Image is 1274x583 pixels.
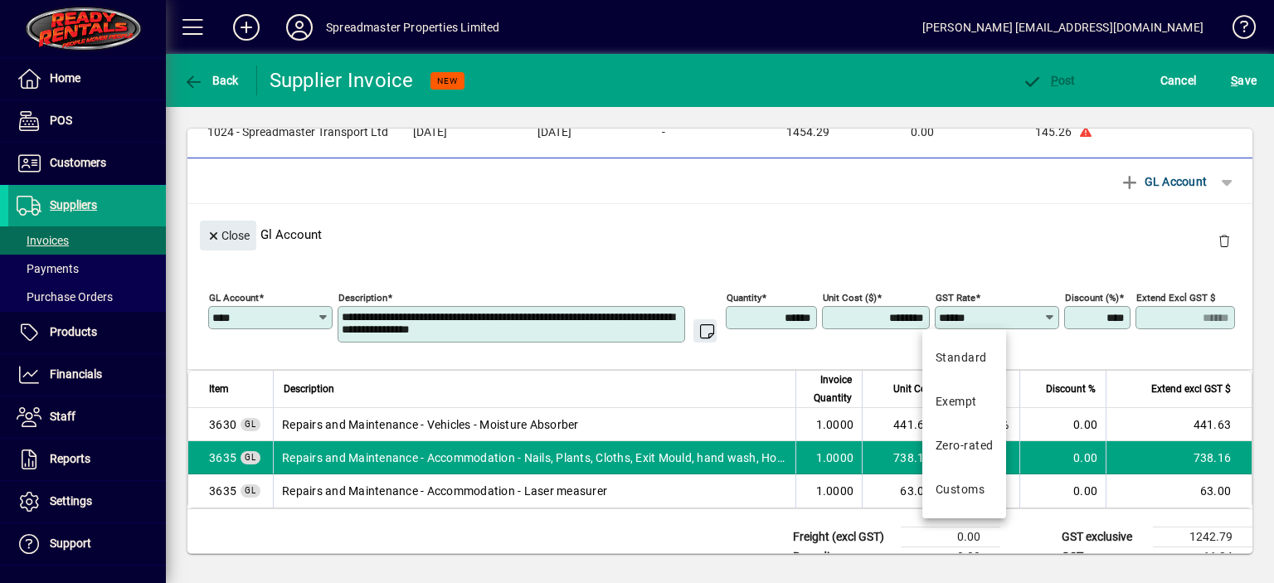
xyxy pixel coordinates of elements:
td: 1.0000 [795,474,862,508]
button: GL Account [1111,167,1215,197]
app-page-header-button: Close [196,227,260,242]
td: 0.00 [901,547,1000,567]
app-page-header-button: Back [166,66,257,95]
div: Standard [936,349,987,367]
td: 738.1600 [862,441,953,474]
a: Invoices [8,226,166,255]
td: Repairs and Maintenance - Accommodation - Laser measurer [273,474,795,508]
td: 441.63 [1106,408,1252,441]
td: 0.00 [1019,474,1106,508]
mat-label: Discount (%) [1065,292,1119,304]
span: 0.00 [911,126,934,139]
td: 1242.79 [1153,527,1252,547]
span: Financials [50,367,102,381]
a: Home [8,58,166,100]
mat-label: Extend excl GST $ [1136,292,1215,304]
span: [DATE] [537,126,571,139]
td: 66.24 [1153,547,1252,567]
button: Cancel [1156,66,1201,95]
span: Repairs and Maintenance - Vehicles [209,416,236,433]
td: GST [1053,547,1153,567]
div: Customs [936,481,985,498]
td: 441.6300 [862,408,953,441]
a: Purchase Orders [8,283,166,311]
span: Suppliers [50,198,97,211]
mat-option: Standard [922,336,1006,380]
span: Invoices [17,234,69,247]
div: Supplier Invoice [270,67,414,94]
td: 1.0000 [795,408,862,441]
span: Staff [50,410,75,423]
span: - [662,126,665,139]
span: 145.26 [1035,126,1072,139]
div: Spreadmaster Properties Limited [326,14,499,41]
span: S [1231,74,1238,87]
span: P [1051,74,1058,87]
span: Cancel [1160,67,1197,94]
span: [DATE] [413,126,447,139]
mat-label: Quantity [727,292,761,304]
a: Financials [8,354,166,396]
td: 0.00 [1019,441,1106,474]
span: Home [50,71,80,85]
td: Rounding [785,547,901,567]
button: Post [1018,66,1080,95]
a: Customers [8,143,166,184]
td: 0.00 [1019,408,1106,441]
td: Repairs and Maintenance - Accommodation - Nails, Plants, Cloths, Exit Mould, hand wash, Homeware [273,441,795,474]
td: Freight (excl GST) [785,527,901,547]
a: Products [8,312,166,353]
span: Back [183,74,239,87]
mat-label: Description [338,292,387,304]
mat-label: GST rate [936,292,975,304]
a: Support [8,523,166,565]
button: Delete [1204,221,1244,260]
td: 1.0000 [795,441,862,474]
app-page-header-button: Delete [1204,233,1244,248]
td: 0.00 [901,527,1000,547]
button: Add [220,12,273,42]
span: GL [245,486,256,495]
span: 1454.29 [786,126,829,139]
a: POS [8,100,166,142]
div: Gl Account [187,204,1252,265]
a: Knowledge Base [1220,3,1253,57]
a: Payments [8,255,166,283]
span: GL [245,453,256,462]
td: GST exclusive [1053,527,1153,547]
span: Invoice Quantity [806,371,852,407]
td: 63.00 [1106,474,1252,508]
span: Settings [50,494,92,508]
span: ost [1022,74,1076,87]
span: NEW [437,75,458,86]
mat-option: Zero-rated [922,424,1006,468]
td: 738.16 [1106,441,1252,474]
mat-label: GL Account [209,292,259,304]
span: Support [50,537,91,550]
span: Description [284,380,334,398]
span: Products [50,325,97,338]
span: Item [209,380,229,398]
span: Unit Cost $ [893,380,943,398]
button: Back [179,66,243,95]
button: Profile [273,12,326,42]
span: Repairs and Maintenance - Accommodation [209,449,236,466]
span: Extend excl GST $ [1151,380,1231,398]
button: Save [1227,66,1261,95]
div: Zero-rated [936,437,993,454]
span: GL [245,420,256,429]
span: ave [1231,67,1257,94]
a: Reports [8,439,166,480]
td: Repairs and Maintenance - Vehicles - Moisture Absorber [273,408,795,441]
span: Discount % [1046,380,1096,398]
button: Close [200,221,256,250]
span: Reports [50,452,90,465]
span: POS [50,114,72,127]
a: Staff [8,396,166,438]
td: 63.0000 [862,474,953,508]
span: Customers [50,156,106,169]
mat-option: Customs [922,468,1006,512]
span: 1024 - Spreadmaster Transport Ltd [207,126,388,139]
span: Close [207,222,250,250]
mat-option: Exempt [922,380,1006,424]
